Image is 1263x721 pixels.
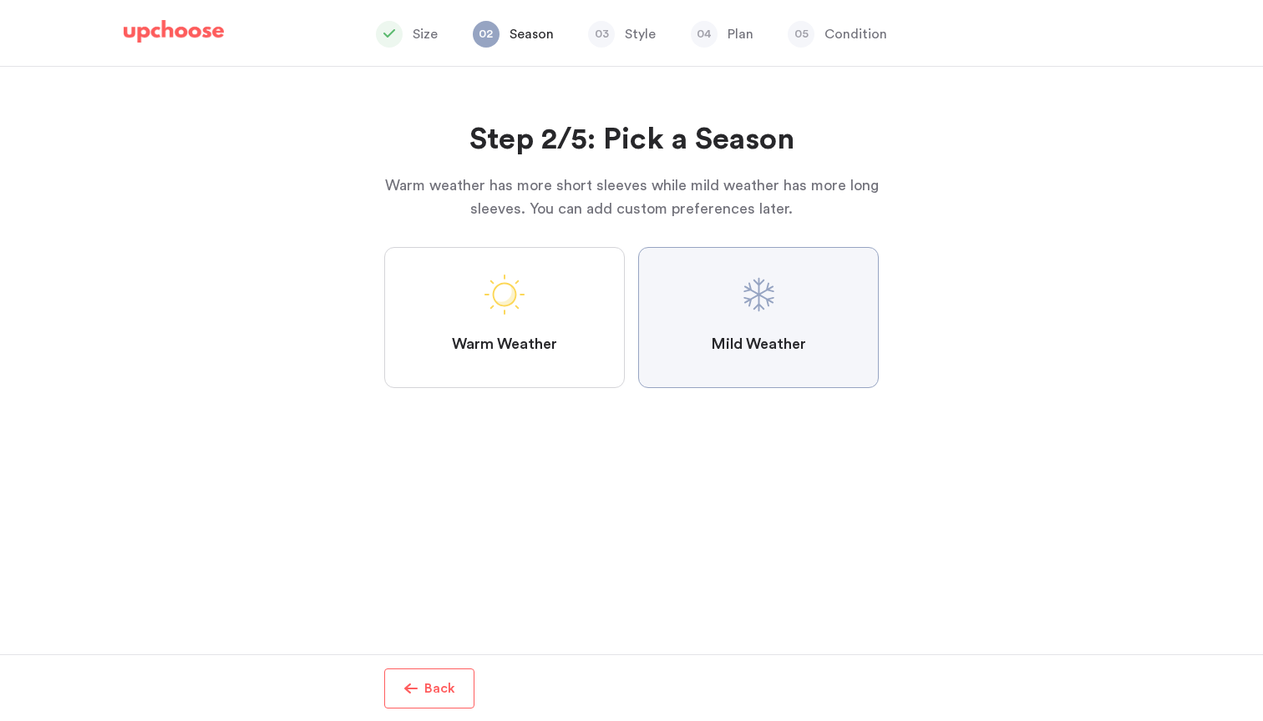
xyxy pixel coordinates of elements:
span: Mild Weather [711,335,806,355]
p: Warm weather has more short sleeves while mild weather has more long sleeves. You can add custom ... [384,174,879,220]
p: Season [510,24,554,44]
span: 02 [473,21,500,48]
a: UpChoose [124,20,224,51]
button: Back [384,668,474,708]
p: Plan [728,24,753,44]
img: UpChoose [124,20,224,43]
span: 04 [691,21,718,48]
h2: Step 2/5: Pick a Season [384,120,879,160]
p: Condition [824,24,887,44]
span: Warm Weather [452,335,557,355]
p: Style [625,24,656,44]
p: Size [413,24,438,44]
span: 05 [788,21,814,48]
span: 03 [588,21,615,48]
p: Back [424,678,455,698]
